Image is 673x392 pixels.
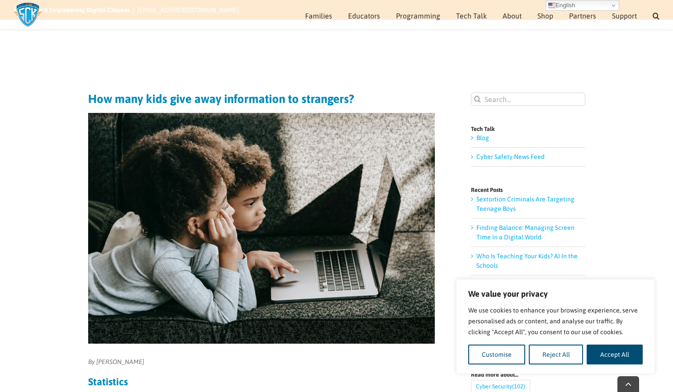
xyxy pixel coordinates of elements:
[476,252,578,269] a: Who Is Teaching Your Kids? AI In the Schools
[468,305,643,337] p: We use cookies to enhance your browsing experience, serve personalised ads or content, and analys...
[471,93,484,106] input: Search
[587,345,643,364] button: Accept All
[471,187,585,193] h4: Recent Posts
[396,12,440,19] span: Programming
[548,2,555,9] img: en
[471,372,585,378] h4: Read more about…
[14,2,42,27] img: Savvy Cyber Kids Logo
[569,12,596,19] span: Partners
[471,93,585,106] input: Search...
[348,12,380,19] span: Educators
[88,358,144,365] em: By [PERSON_NAME]
[476,134,489,141] a: Blog
[471,126,585,132] h4: Tech Talk
[476,224,574,241] a: Finding Balance: Managing Screen Time in a Digital World
[476,153,545,160] a: Cyber Safety News Feed
[88,93,435,105] h1: How many kids give away information to strangers?
[88,376,128,387] strong: Statistics
[468,345,525,364] button: Customise
[612,12,637,19] span: Support
[529,345,584,364] button: Reject All
[476,196,574,212] a: Sextortion Criminals Are Targeting Teenage Boys
[305,12,332,19] span: Families
[456,12,487,19] span: Tech Talk
[503,12,522,19] span: About
[468,289,643,299] p: We value your privacy
[537,12,553,19] span: Shop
